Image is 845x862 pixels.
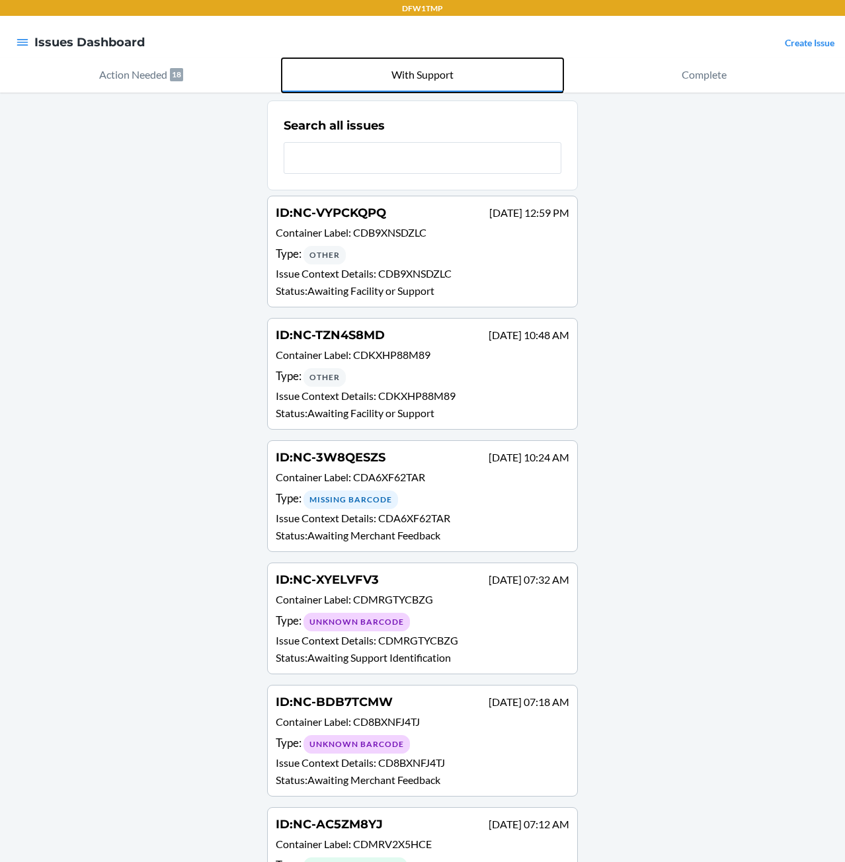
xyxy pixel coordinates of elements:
div: Type : [276,245,569,264]
button: Complete [563,58,845,93]
a: ID:NC-XYELVFV3[DATE] 07:32 AMContainer Label: CDMRGTYCBZGType: Unknown BarcodeIssue Context Detai... [267,563,578,674]
div: Type : [276,612,569,631]
p: Issue Context Details : [276,388,569,404]
h4: ID : [276,327,385,344]
div: Unknown Barcode [303,735,410,754]
span: CDKXHP88M89 [353,348,430,361]
span: NC-VYPCKQPQ [293,206,386,220]
p: Issue Context Details : [276,266,569,282]
p: Container Label : [276,225,569,244]
p: [DATE] 10:48 AM [489,327,569,343]
p: [DATE] 10:24 AM [489,450,569,465]
span: NC-BDB7TCMW [293,695,393,709]
span: NC-XYELVFV3 [293,572,379,587]
p: Container Label : [276,469,569,489]
span: CDMRGTYCBZG [378,634,458,646]
span: CDB9XNSDZLC [378,267,452,280]
p: Issue Context Details : [276,755,569,771]
h4: ID : [276,816,383,833]
p: Status : Awaiting Merchant Feedback [276,528,569,543]
p: Status : Awaiting Merchant Feedback [276,772,569,788]
p: Container Label : [276,592,569,611]
a: Create Issue [785,37,834,48]
p: Container Label : [276,836,569,855]
div: Type : [276,734,569,754]
span: NC-3W8QESZS [293,450,385,465]
p: Complete [682,67,727,83]
div: Missing Barcode [303,490,398,509]
p: Container Label : [276,347,569,366]
h4: Issues Dashboard [34,34,145,51]
a: ID:NC-TZN4S8MD[DATE] 10:48 AMContainer Label: CDKXHP88M89Type: OtherIssue Context Details: CDKXHP... [267,318,578,430]
span: CD8BXNFJ4TJ [353,715,420,728]
p: [DATE] 07:32 AM [489,572,569,588]
div: Type : [276,368,569,387]
span: CDB9XNSDZLC [353,226,426,239]
span: CD8BXNFJ4TJ [378,756,445,769]
div: Other [303,368,346,387]
button: With Support [282,58,563,93]
p: [DATE] 12:59 PM [489,205,569,221]
span: NC-TZN4S8MD [293,328,385,342]
p: 18 [170,68,183,81]
h4: ID : [276,693,393,711]
p: DFW1TMP [402,3,443,15]
span: NC-AC5ZM8YJ [293,817,383,832]
a: ID:NC-VYPCKQPQ[DATE] 12:59 PMContainer Label: CDB9XNSDZLCType: OtherIssue Context Details: CDB9XN... [267,196,578,307]
p: Issue Context Details : [276,633,569,648]
p: With Support [391,67,454,83]
a: ID:NC-BDB7TCMW[DATE] 07:18 AMContainer Label: CD8BXNFJ4TJType: Unknown BarcodeIssue Context Detai... [267,685,578,797]
p: Status : Awaiting Facility or Support [276,405,569,421]
h2: Search all issues [284,117,385,134]
span: CDMRGTYCBZG [353,593,433,606]
span: CDA6XF62TAR [353,471,425,483]
a: ID:NC-3W8QESZS[DATE] 10:24 AMContainer Label: CDA6XF62TARType: Missing BarcodeIssue Context Detai... [267,440,578,552]
p: [DATE] 07:18 AM [489,694,569,710]
h4: ID : [276,571,379,588]
p: Container Label : [276,714,569,733]
p: [DATE] 07:12 AM [489,816,569,832]
p: Issue Context Details : [276,510,569,526]
span: CDKXHP88M89 [378,389,456,402]
div: Unknown Barcode [303,613,410,631]
p: Action Needed [99,67,167,83]
span: CDA6XF62TAR [378,512,450,524]
h4: ID : [276,204,386,221]
div: Type : [276,490,569,509]
p: Status : Awaiting Facility or Support [276,283,569,299]
span: CDMRV2X5HCE [353,838,432,850]
p: Status : Awaiting Support Identification [276,650,569,666]
h4: ID : [276,449,385,466]
div: Other [303,246,346,264]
